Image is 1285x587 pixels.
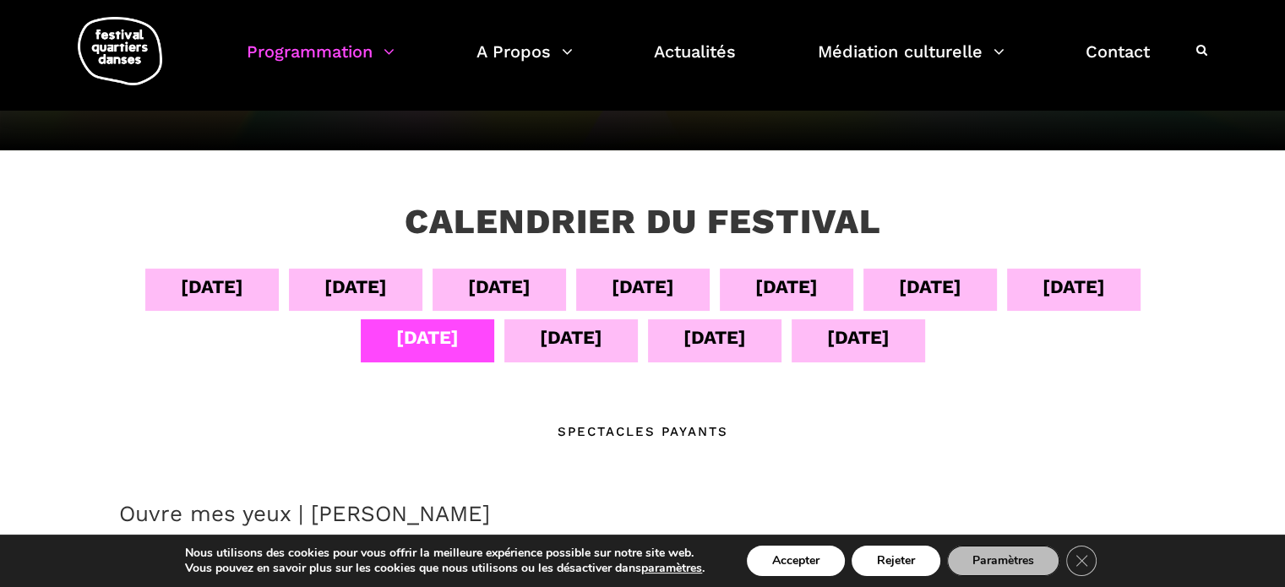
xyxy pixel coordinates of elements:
div: [DATE] [899,272,961,302]
h3: Calendrier du festival [405,201,881,243]
a: A Propos [476,37,573,87]
p: Vous pouvez en savoir plus sur les cookies que nous utilisons ou les désactiver dans . [185,561,705,576]
button: Paramètres [947,546,1059,576]
a: Programmation [247,37,395,87]
a: Ouvre mes yeux | [PERSON_NAME] [119,501,490,526]
a: Contact [1086,37,1150,87]
p: Nous utilisons des cookies pour vous offrir la meilleure expérience possible sur notre site web. [185,546,705,561]
div: [DATE] [468,272,531,302]
div: [DATE] [612,272,674,302]
a: Médiation culturelle [818,37,1005,87]
button: Accepter [747,546,845,576]
div: [DATE] [396,323,459,352]
div: [DATE] [181,272,243,302]
div: [DATE] [755,272,818,302]
div: [DATE] [1043,272,1105,302]
button: Rejeter [852,546,940,576]
a: Actualités [654,37,736,87]
button: Close GDPR Cookie Banner [1066,546,1097,576]
div: [DATE] [683,323,746,352]
div: [DATE] [827,323,890,352]
div: Spectacles Payants [558,421,728,442]
div: [DATE] [540,323,602,352]
img: logo-fqd-med [78,17,162,85]
div: [DATE] [324,272,387,302]
button: paramètres [641,561,702,576]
